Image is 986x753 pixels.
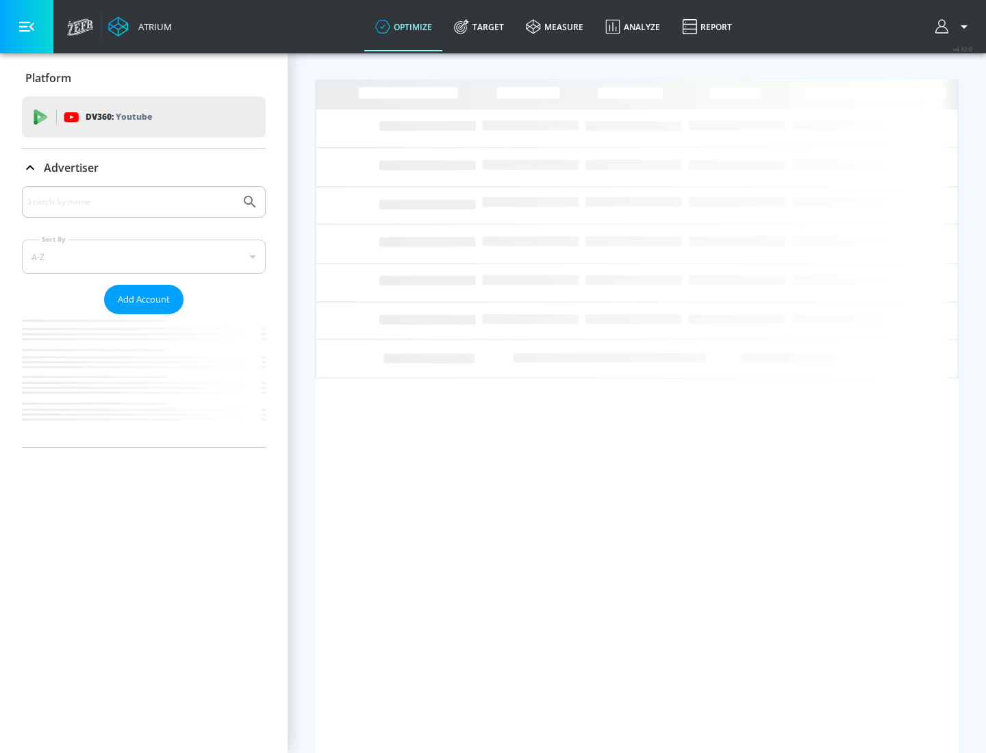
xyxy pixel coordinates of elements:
a: optimize [364,2,443,51]
p: Youtube [116,110,152,124]
div: Advertiser [22,186,266,447]
p: Platform [25,71,71,86]
a: Analyze [594,2,671,51]
div: Platform [22,59,266,97]
p: Advertiser [44,160,99,175]
div: A-Z [22,240,266,274]
button: Add Account [104,285,184,314]
label: Sort By [39,235,68,244]
div: Advertiser [22,149,266,187]
a: Atrium [108,16,172,37]
a: measure [515,2,594,51]
input: Search by name [27,193,235,211]
span: v 4.32.0 [953,45,972,53]
a: Report [671,2,743,51]
nav: list of Advertiser [22,314,266,447]
span: Add Account [118,292,170,307]
div: DV360: Youtube [22,97,266,138]
p: DV360: [86,110,152,125]
div: Atrium [133,21,172,33]
a: Target [443,2,515,51]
